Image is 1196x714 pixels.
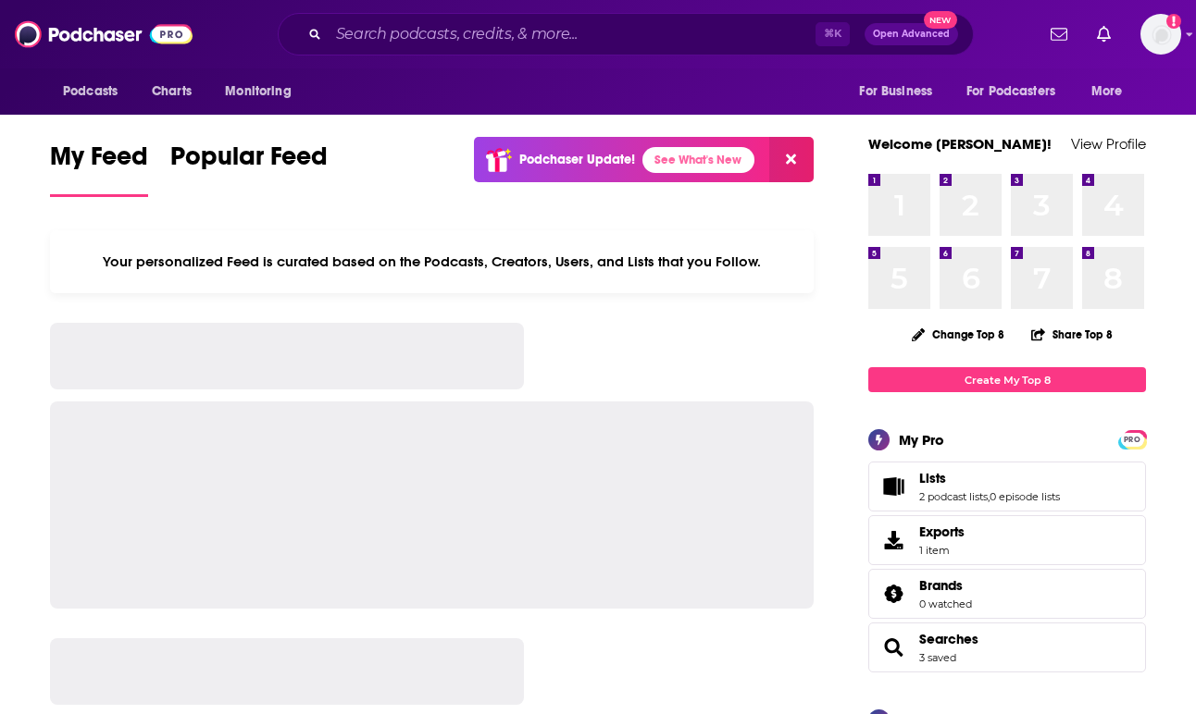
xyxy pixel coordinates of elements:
span: Monitoring [225,79,291,105]
a: 0 watched [919,597,972,610]
span: Podcasts [63,79,118,105]
a: Lists [919,470,1060,486]
p: Podchaser Update! [519,152,635,167]
span: For Podcasters [966,79,1055,105]
button: Show profile menu [1140,14,1181,55]
svg: Add a profile image [1166,14,1181,29]
span: Exports [875,527,912,553]
span: My Feed [50,141,148,183]
img: Podchaser - Follow, Share and Rate Podcasts [15,17,193,52]
button: open menu [846,74,955,109]
button: Share Top 8 [1030,316,1114,352]
span: PRO [1121,433,1143,447]
button: open menu [212,74,315,109]
a: Lists [875,474,912,499]
a: Searches [875,634,912,660]
a: My Feed [50,141,148,197]
a: Welcome [PERSON_NAME]! [868,135,1052,153]
a: Popular Feed [170,141,328,197]
a: Show notifications dropdown [1043,18,1075,50]
a: Brands [919,577,972,594]
a: 2 podcast lists [919,490,988,503]
span: Open Advanced [873,30,950,39]
div: Search podcasts, credits, & more... [278,13,974,55]
span: ⌘ K [816,22,850,46]
span: Charts [152,79,192,105]
a: Show notifications dropdown [1090,18,1118,50]
a: See What's New [642,147,754,173]
div: My Pro [899,431,944,449]
button: open menu [1078,74,1146,109]
span: Popular Feed [170,141,328,183]
button: open menu [954,74,1082,109]
input: Search podcasts, credits, & more... [329,19,816,49]
a: View Profile [1071,135,1146,153]
a: Brands [875,581,912,607]
a: Create My Top 8 [868,367,1146,392]
span: Exports [919,523,965,540]
div: Your personalized Feed is curated based on the Podcasts, Creators, Users, and Lists that you Follow. [50,230,814,293]
a: PRO [1121,432,1143,446]
a: 0 episode lists [990,490,1060,503]
span: Lists [868,462,1146,511]
span: More [1091,79,1123,105]
button: Change Top 8 [901,323,1015,346]
button: open menu [50,74,142,109]
span: Brands [868,569,1146,619]
span: , [988,490,990,503]
a: 3 saved [919,651,956,664]
button: Open AdvancedNew [865,23,958,45]
span: Searches [868,622,1146,672]
a: Searches [919,631,978,647]
span: 1 item [919,544,965,557]
a: Charts [140,74,203,109]
a: Exports [868,515,1146,565]
span: New [924,11,957,29]
span: For Business [859,79,932,105]
span: Brands [919,577,963,594]
span: Logged in as Marketing09 [1140,14,1181,55]
img: User Profile [1140,14,1181,55]
span: Lists [919,470,946,486]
